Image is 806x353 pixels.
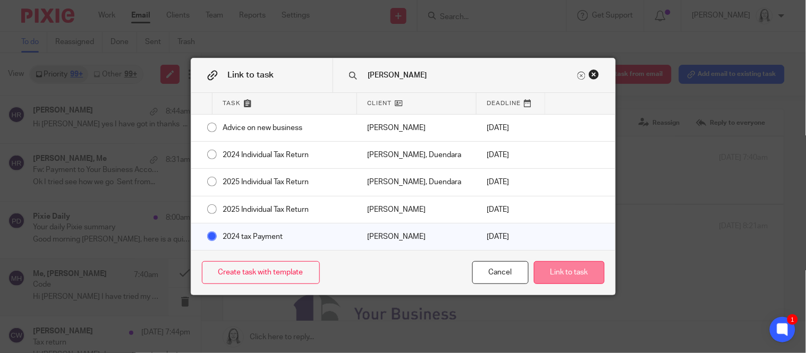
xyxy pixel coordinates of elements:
span: [STREET_ADDRESS] [27,141,100,150]
span: Link to task [228,71,274,79]
div: [DATE] [477,169,546,195]
div: [DATE] [477,115,546,141]
span: Deadline [487,99,521,108]
a: Create task with template [202,261,320,284]
div: Mark as done [357,223,477,250]
div: [DATE] [477,142,546,168]
div: [DATE] [477,196,546,223]
div: Mark as done [357,169,477,195]
div: Mark as done [357,115,477,141]
div: [DATE] [477,223,546,250]
div: Mark as done [357,196,477,223]
div: Advice on new business [213,115,357,141]
div: 2025 Individual Tax Return [213,196,357,223]
div: 2025 Individual Tax Return [213,169,357,195]
span: Client [368,99,392,108]
div: Close this dialog window [589,69,599,80]
div: 2024 Individual Tax Return [213,142,357,168]
button: Link to task [534,261,605,284]
a: [DOMAIN_NAME] [23,152,83,160]
div: Mark as done [357,142,477,168]
span: Task [223,99,241,108]
div: 2024 tax Payment [213,223,357,250]
div: Close this dialog window [472,261,529,284]
input: Search task name or client... [367,70,575,81]
img: bHunzmQjoiwXjTe_vFzzEd4pKDmO4CM89xi4SkXJG3ugzBO6nGGm9gckP6qbnUcBV4DssL6wF046o6ImUWDXdA.png [32,170,44,182]
div: 1 [787,314,798,325]
img: XVvK5ZPql59yZU0lXnRodbKWkpny0UaFFhP5Se543VibRKSfZdblnPYEz8uIwJfbLRlPpOyUSohuqJRO7G_xCg.png [16,170,28,182]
